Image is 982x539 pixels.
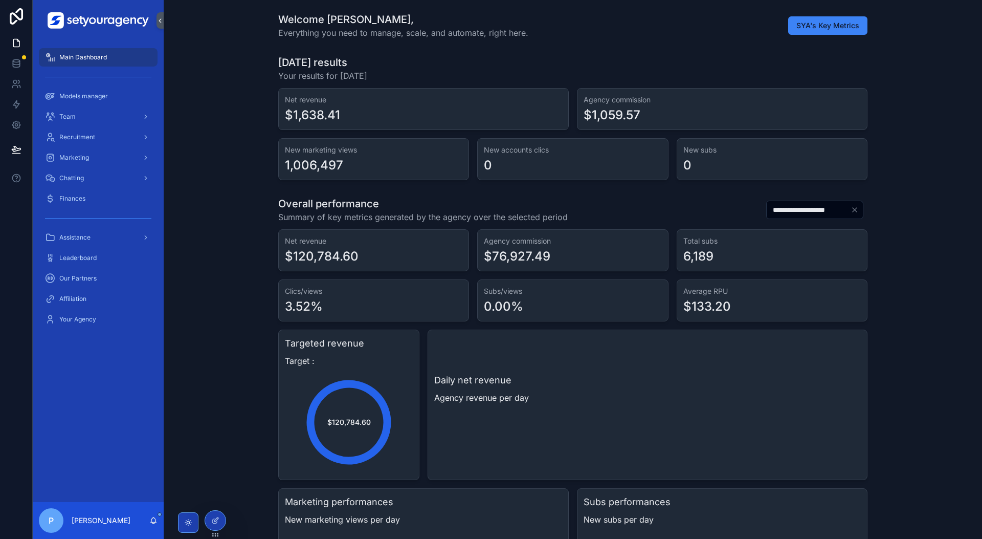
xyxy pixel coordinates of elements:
[683,236,861,246] h3: Total subs
[59,154,89,162] span: Marketing
[39,107,158,126] a: Team
[285,157,343,174] div: 1,006,497
[59,113,76,121] span: Team
[285,107,340,123] div: $1,638.41
[584,107,640,123] div: $1,059.57
[59,92,108,100] span: Models manager
[39,148,158,167] a: Marketing
[278,211,568,223] span: Summary of key metrics generated by the agency over the selected period
[285,355,413,367] span: Target :
[39,269,158,288] a: Our Partners
[484,236,661,246] h3: Agency commission
[434,392,861,404] span: Agency revenue per day
[584,495,861,509] h3: Subs performances
[59,233,91,242] span: Assistance
[851,206,863,214] button: Clear
[59,254,97,262] span: Leaderboard
[788,16,867,35] button: SYA's Key Metrics
[72,515,130,526] p: [PERSON_NAME]
[39,169,158,187] a: Chatting
[39,290,158,308] a: Affiliation
[285,248,359,265] div: $120,784.60
[285,236,462,246] h3: Net revenue
[39,310,158,329] a: Your Agency
[327,417,371,427] span: $120,784.60
[285,513,562,526] span: New marketing views per day
[39,48,158,67] a: Main Dashboard
[49,514,54,527] span: P
[285,145,462,155] h3: New marketing views
[39,87,158,105] a: Models manager
[59,53,107,61] span: Main Dashboard
[278,55,367,70] h1: [DATE] results
[584,513,861,526] span: New subs per day
[59,315,96,324] span: Your Agency
[285,286,462,296] h3: Clics/views
[584,95,861,105] h3: Agency commission
[59,195,85,203] span: Finances
[278,27,528,39] span: Everything you need to manage, scale, and automate, right here.
[278,12,528,27] h1: Welcome [PERSON_NAME],
[683,286,861,296] h3: Average RPU
[796,20,859,31] span: SYA's Key Metrics
[285,495,562,509] h3: Marketing performances
[48,12,149,29] img: App logo
[39,128,158,146] a: Recruitment
[278,197,568,211] h1: Overall performance
[484,286,661,296] h3: Subs/views
[39,189,158,208] a: Finances
[484,157,492,174] div: 0
[59,174,84,182] span: Chatting
[59,133,95,141] span: Recruitment
[683,298,731,315] div: $133.20
[683,145,861,155] h3: New subs
[434,373,861,387] h3: Daily net revenue
[683,157,691,174] div: 0
[39,249,158,267] a: Leaderboard
[59,274,97,283] span: Our Partners
[484,145,661,155] h3: New accounts clics
[33,41,164,342] div: scrollable content
[484,298,523,315] div: 0.00%
[59,295,86,303] span: Affiliation
[285,95,562,105] h3: Net revenue
[683,248,713,265] div: 6,189
[39,228,158,247] a: Assistance
[285,298,323,315] div: 3.52%
[285,336,413,351] h3: Targeted revenue
[484,248,550,265] div: $76,927.49
[278,70,367,82] span: Your results for [DATE]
